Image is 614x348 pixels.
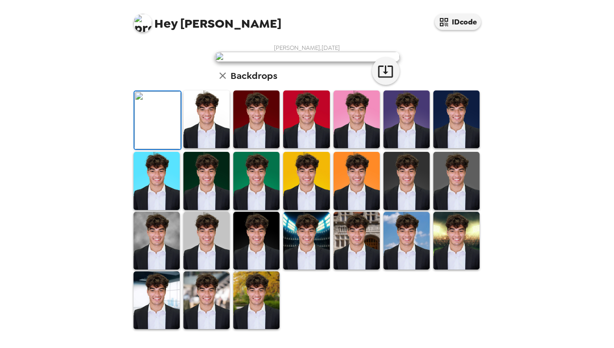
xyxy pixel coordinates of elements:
img: Original [134,91,181,149]
span: [PERSON_NAME] , [DATE] [274,44,340,52]
span: [PERSON_NAME] [134,9,281,30]
span: Hey [154,15,177,32]
button: IDcode [435,14,481,30]
h6: Backdrops [231,68,277,83]
img: user [215,52,400,62]
img: profile pic [134,14,152,32]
